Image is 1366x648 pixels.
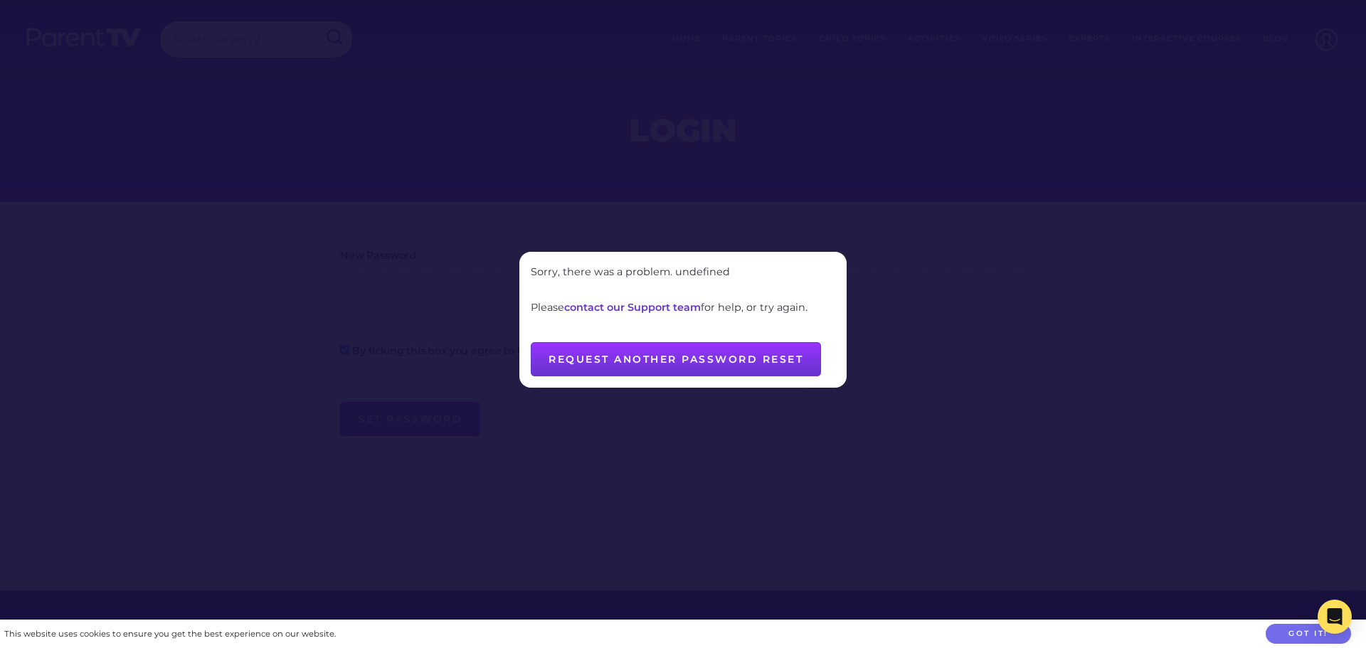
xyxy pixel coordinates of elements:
button: Got it! [1266,624,1351,644]
div: This website uses cookies to ensure you get the best experience on our website. [4,627,336,642]
button: Request another password reset [531,342,821,376]
a: contact our Support team [564,301,701,314]
p: Sorry, there was a problem. undefined [531,263,835,282]
p: Please for help, or try again. [531,299,835,317]
div: Open Intercom Messenger [1318,600,1352,634]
